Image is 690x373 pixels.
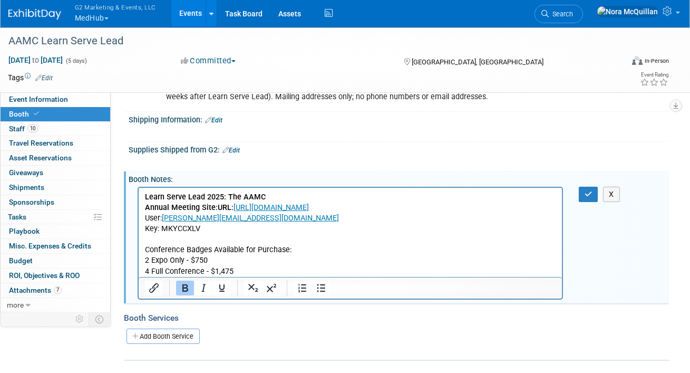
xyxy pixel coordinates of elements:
[129,171,669,185] div: Booth Notes:
[9,242,91,250] span: Misc. Expenses & Credits
[9,256,33,265] span: Budget
[549,10,573,18] span: Search
[603,187,620,202] button: X
[1,254,110,268] a: Budget
[1,151,110,165] a: Asset Reservations
[9,271,80,280] span: ROI, Objectives & ROO
[8,72,53,83] td: Tags
[244,281,262,295] button: Subscript
[9,227,40,235] span: Playbook
[644,57,669,65] div: In-Person
[89,312,111,326] td: Toggle Event Tabs
[8,9,61,20] img: ExhibitDay
[7,301,24,309] span: more
[34,111,39,117] i: Booth reservation complete
[213,281,231,295] button: Underline
[294,281,312,295] button: Numbered list
[9,125,38,133] span: Staff
[9,198,54,206] span: Sponsorships
[9,168,43,177] span: Giveaways
[195,281,212,295] button: Italic
[65,58,87,64] span: (5 days)
[9,286,62,294] span: Attachments
[75,2,156,13] span: G2 Marketing & Events, LLC
[534,5,583,23] a: Search
[1,224,110,238] a: Playbook
[145,281,163,295] button: Insert/edit link
[31,56,41,64] span: to
[1,107,110,121] a: Booth
[1,180,110,195] a: Shipments
[124,312,669,324] div: Booth Services
[27,125,38,132] span: 10
[176,281,194,295] button: Bold
[129,142,669,156] div: Supplies Shipped from G2:
[1,136,110,150] a: Travel Reservations
[71,312,89,326] td: Personalize Event Tab Strip
[9,154,72,162] span: Asset Reservations
[1,210,110,224] a: Tasks
[127,329,200,344] a: Add Booth Service
[412,58,543,66] span: [GEOGRAPHIC_DATA], [GEOGRAPHIC_DATA]
[177,55,240,66] button: Committed
[205,117,222,124] a: Edit
[1,298,110,312] a: more
[1,122,110,136] a: Staff10
[632,56,643,65] img: Format-Inperson.png
[572,55,669,71] div: Event Format
[1,92,110,107] a: Event Information
[263,281,280,295] button: Superscript
[9,95,68,103] span: Event Information
[139,188,562,277] iframe: Rich Text Area
[129,112,669,126] div: Shipping Information:
[9,183,44,192] span: Shipments
[1,283,110,298] a: Attachments7
[1,166,110,180] a: Giveaways
[5,32,613,51] div: AAMC Learn Serve Lead
[1,195,110,209] a: Sponsorships
[1,269,110,283] a: ROI, Objectives & ROO
[8,213,26,221] span: Tasks
[1,239,110,253] a: Misc. Expenses & Credits
[54,286,62,294] span: 7
[312,281,330,295] button: Bullet list
[597,6,658,17] img: Nora McQuillan
[8,55,63,65] span: [DATE] [DATE]
[9,139,73,147] span: Travel Reservations
[222,147,240,154] a: Edit
[9,110,41,118] span: Booth
[640,72,668,78] div: Event Rating
[35,74,53,82] a: Edit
